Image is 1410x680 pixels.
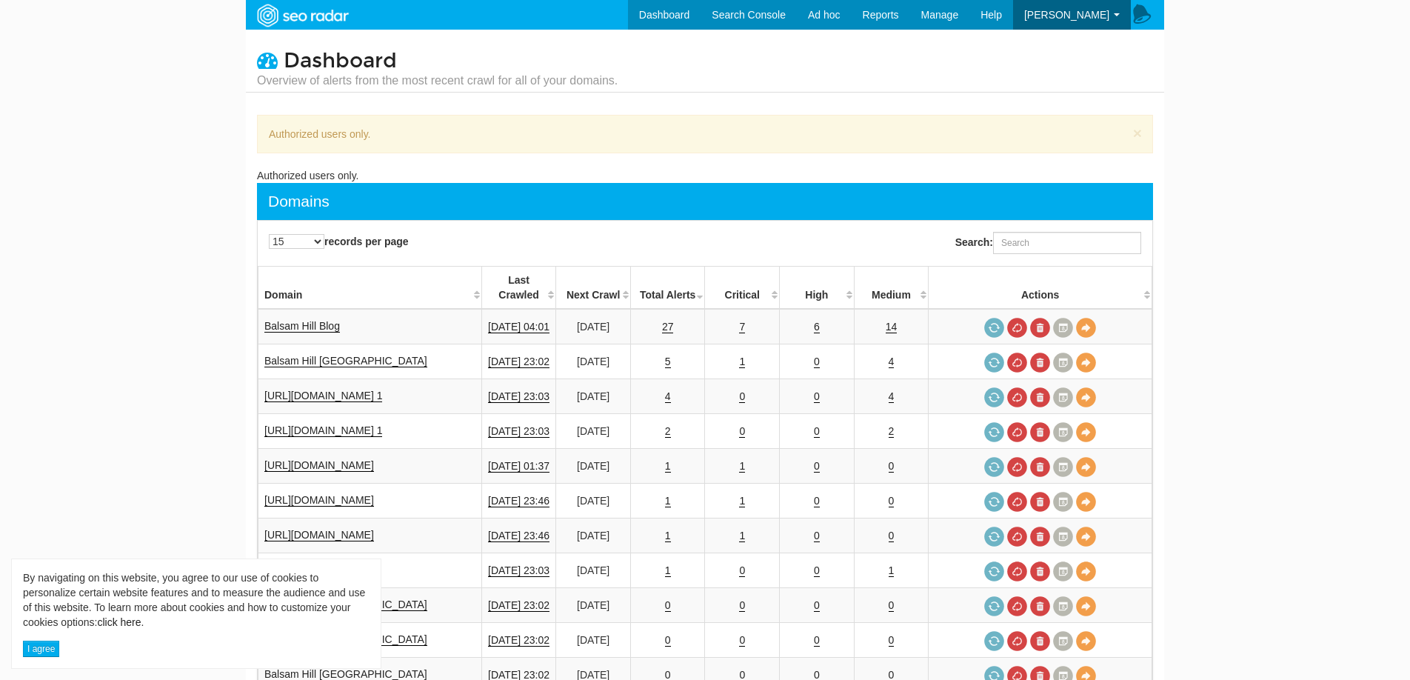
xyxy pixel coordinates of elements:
a: [DATE] 23:02 [488,634,549,647]
a: 0 [739,599,745,612]
a: 1 [889,564,895,577]
td: [DATE] [556,449,631,484]
a: View Domain Overview [1076,492,1096,512]
a: Crawl History [1053,596,1073,616]
a: 1 [665,495,671,507]
div: By navigating on this website, you agree to our use of cookies to personalize certain website fea... [23,570,370,630]
a: 0 [814,495,820,507]
td: [DATE] [556,344,631,379]
a: View Domain Overview [1076,457,1096,477]
div: Authorized users only. [257,115,1153,153]
a: 0 [814,460,820,473]
a: 0 [889,599,895,612]
a: 4 [889,390,895,403]
a: Request a crawl [984,457,1004,477]
span: Dashboard [284,48,397,73]
a: Delete most recent audit [1030,387,1050,407]
a: [URL][DOMAIN_NAME] 1 [264,424,382,437]
td: [DATE] [556,588,631,623]
a: 0 [814,425,820,438]
select: records per page [269,234,324,249]
td: [DATE] [556,379,631,414]
a: [URL][DOMAIN_NAME] [264,494,374,507]
a: [DATE] 23:03 [488,390,549,403]
a: Delete most recent audit [1030,527,1050,547]
a: Cancel in-progress audit [1007,422,1027,442]
a: 0 [889,495,895,507]
td: [DATE] [556,553,631,588]
label: Search: [955,232,1141,254]
a: View Domain Overview [1076,353,1096,373]
td: [DATE] [556,484,631,519]
a: 2 [889,425,895,438]
img: SEORadar [251,2,353,29]
a: Request a crawl [984,318,1004,338]
a: Balsam Hill [GEOGRAPHIC_DATA] [264,355,427,367]
a: 0 [739,564,745,577]
div: Domains [268,190,330,213]
td: [DATE] [556,309,631,344]
a: Delete most recent audit [1030,631,1050,651]
a: Crawl History [1053,318,1073,338]
a: 27 [662,321,674,333]
span: Help [980,9,1002,21]
a: click here [97,616,141,628]
span: Reports [863,9,899,21]
th: Critical: activate to sort column descending [705,267,780,310]
a: Delete most recent audit [1030,353,1050,373]
a: 0 [814,390,820,403]
a: [URL][DOMAIN_NAME] [264,529,374,541]
a: 0 [665,634,671,647]
th: Medium: activate to sort column descending [854,267,929,310]
a: 4 [665,390,671,403]
a: 0 [739,425,745,438]
a: Cancel in-progress audit [1007,318,1027,338]
a: Request a crawl [984,353,1004,373]
a: 0 [814,634,820,647]
a: [DATE] 23:03 [488,564,549,577]
a: Request a crawl [984,422,1004,442]
a: Cancel in-progress audit [1007,492,1027,512]
a: Crawl History [1053,353,1073,373]
a: 2 [665,425,671,438]
a: Request a crawl [984,492,1004,512]
a: 0 [739,390,745,403]
a: Cancel in-progress audit [1007,387,1027,407]
th: Total Alerts: activate to sort column ascending [630,267,705,310]
a: 6 [814,321,820,333]
a: 4 [889,356,895,368]
a: 0 [814,356,820,368]
a: Request a crawl [984,527,1004,547]
a: 5 [665,356,671,368]
a: Delete most recent audit [1030,457,1050,477]
a: 0 [814,599,820,612]
span: [PERSON_NAME] [1024,9,1109,21]
a: Request a crawl [984,561,1004,581]
span: Search Console [712,9,786,21]
a: View Domain Overview [1076,318,1096,338]
a: [DATE] 23:02 [488,599,549,612]
label: records per page [269,234,409,249]
a: 7 [739,321,745,333]
a: Delete most recent audit [1030,492,1050,512]
span: Manage [921,9,959,21]
a: 0 [889,460,895,473]
a: View Domain Overview [1076,422,1096,442]
a: 0 [889,530,895,542]
a: [DATE] 04:01 [488,321,549,333]
a: Request a crawl [984,387,1004,407]
th: High: activate to sort column descending [780,267,855,310]
a: Crawl History [1053,422,1073,442]
a: 0 [889,634,895,647]
a: View Domain Overview [1076,561,1096,581]
a: [DATE] 01:37 [488,460,549,473]
a: [DATE] 23:46 [488,495,549,507]
a: Crawl History [1053,492,1073,512]
a: 14 [886,321,898,333]
small: Overview of alerts from the most recent crawl for all of your domains. [257,73,618,89]
th: Actions: activate to sort column ascending [929,267,1152,310]
a: Cancel in-progress audit [1007,596,1027,616]
a: Delete most recent audit [1030,596,1050,616]
a: 1 [739,356,745,368]
a: Crawl History [1053,457,1073,477]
